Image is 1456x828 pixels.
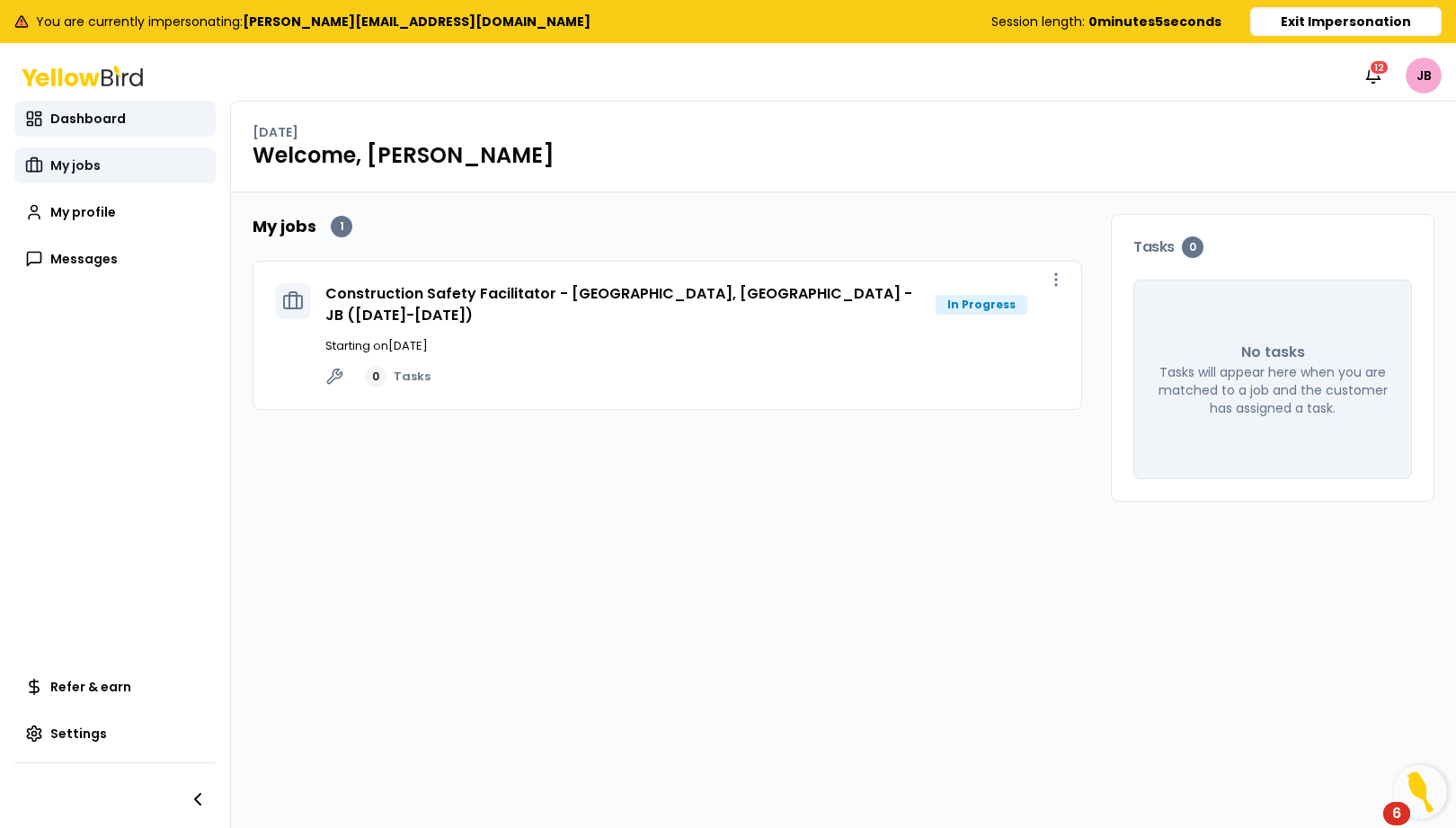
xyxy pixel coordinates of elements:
b: [PERSON_NAME][EMAIL_ADDRESS][DOMAIN_NAME] [243,13,590,31]
h3: Tasks [1133,236,1412,258]
span: You are currently impersonating: [36,13,590,31]
a: My jobs [14,147,216,183]
a: Dashboard [14,101,216,137]
p: Tasks will appear here when you are matched to a job and the customer has assigned a task. [1156,363,1389,417]
p: No tasks [1241,342,1305,363]
a: Messages [14,241,216,277]
h2: My jobs [253,214,316,239]
a: Refer & earn [14,669,216,705]
a: Construction Safety Facilitator - [GEOGRAPHIC_DATA], [GEOGRAPHIC_DATA] - JB ([DATE]-[DATE]) [325,283,912,325]
span: Refer & earn [50,678,131,696]
span: Messages [50,250,118,268]
p: [DATE] [253,123,298,141]
button: Open Resource Center, 6 new notifications [1393,765,1447,819]
div: 12 [1369,59,1389,76]
div: 0 [365,366,386,387]
div: 1 [331,216,352,237]
span: JB [1406,58,1442,93]
div: Session length: [991,13,1221,31]
div: 0 [1182,236,1203,258]
a: My profile [14,194,216,230]
span: My profile [50,203,116,221]
b: 0 minutes 5 seconds [1088,13,1221,31]
span: Dashboard [50,110,126,128]
h1: Welcome, [PERSON_NAME] [253,141,1434,170]
p: Starting on [DATE] [325,337,1060,355]
span: Settings [50,725,107,743]
a: 0Tasks [365,366,431,387]
span: My jobs [50,156,101,174]
div: In Progress [936,295,1027,315]
button: Exit Impersonation [1250,7,1442,36]
a: Settings [14,716,216,752]
button: 12 [1355,58,1391,93]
